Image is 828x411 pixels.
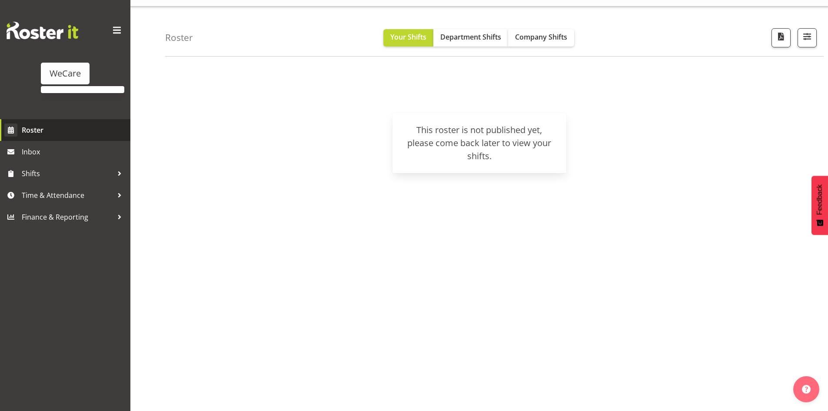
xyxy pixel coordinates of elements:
[22,211,113,224] span: Finance & Reporting
[440,32,501,42] span: Department Shifts
[50,67,81,80] div: WeCare
[798,28,817,47] button: Filter Shifts
[22,189,113,202] span: Time & Attendance
[22,145,126,158] span: Inbox
[22,124,126,137] span: Roster
[508,29,574,47] button: Company Shifts
[433,29,508,47] button: Department Shifts
[7,22,78,39] img: Rosterit website logo
[771,28,791,47] button: Download a PDF of the roster according to the set date range.
[383,29,433,47] button: Your Shifts
[403,124,556,163] div: This roster is not published yet, please come back later to view your shifts.
[811,176,828,235] button: Feedback - Show survey
[165,33,193,43] h4: Roster
[390,32,426,42] span: Your Shifts
[515,32,567,42] span: Company Shifts
[816,184,824,215] span: Feedback
[802,385,811,394] img: help-xxl-2.png
[22,167,113,180] span: Shifts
